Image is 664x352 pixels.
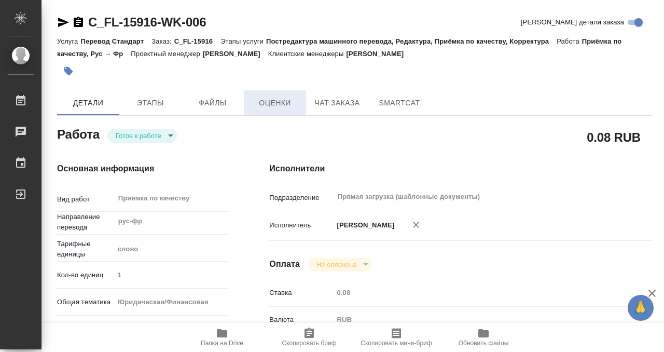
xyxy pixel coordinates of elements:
[57,239,114,260] p: Тарифные единицы
[57,37,80,45] p: Услуга
[57,194,114,205] p: Вид работ
[333,220,394,231] p: [PERSON_NAME]
[268,50,347,58] p: Клиентские менеджеры
[72,16,85,29] button: Скопировать ссылку
[361,340,432,347] span: Скопировать мини-бриф
[269,315,333,325] p: Валюта
[151,37,174,45] p: Заказ:
[131,50,202,58] p: Проектный менеджер
[308,258,372,272] div: Готов к работе
[57,163,228,175] h4: Основная информация
[57,124,100,143] h2: Работа
[88,15,206,29] a: C_FL-15916-WK-006
[269,288,333,298] p: Ставка
[313,260,359,269] button: Не оплачена
[628,295,654,321] button: 🙏
[250,97,300,110] span: Оценки
[201,340,243,347] span: Папка на Drive
[57,270,114,280] p: Кол-во единиц
[126,97,175,110] span: Этапы
[375,97,424,110] span: SmartCat
[346,50,411,58] p: [PERSON_NAME]
[107,129,177,143] div: Готов к работе
[203,50,268,58] p: [PERSON_NAME]
[269,258,300,270] h4: Оплата
[114,267,228,282] input: Пустое поле
[353,323,440,352] button: Скопировать мини-бриф
[114,240,228,258] div: слово
[312,97,362,110] span: Чат заказа
[266,323,353,352] button: Скопировать бриф
[266,37,557,45] p: Постредактура машинного перевода, Редактура, Приёмка по качеству, Корректура
[405,213,427,236] button: Удалить исполнителя
[269,220,333,231] p: Исполнитель
[333,311,620,329] div: RUB
[269,163,653,175] h4: Исполнители
[220,37,266,45] p: Этапы услуги
[521,17,624,28] span: [PERSON_NAME] детали заказа
[587,128,641,146] h2: 0.08 RUB
[63,97,113,110] span: Детали
[333,285,620,300] input: Пустое поле
[57,16,70,29] button: Скопировать ссылку для ЯМессенджера
[114,320,228,338] div: Личные документы
[188,97,238,110] span: Файлы
[282,340,336,347] span: Скопировать бриф
[80,37,151,45] p: Перевод Стандарт
[632,297,649,319] span: 🙏
[440,323,527,352] button: Обновить файлы
[113,131,164,140] button: Готов к работе
[57,297,114,307] p: Общая тематика
[269,193,333,203] p: Подразделение
[459,340,509,347] span: Обновить файлы
[178,323,266,352] button: Папка на Drive
[174,37,220,45] p: C_FL-15916
[57,212,114,233] p: Направление перевода
[57,60,80,83] button: Добавить тэг
[557,37,582,45] p: Работа
[114,293,228,311] div: Юридическая/Финансовая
